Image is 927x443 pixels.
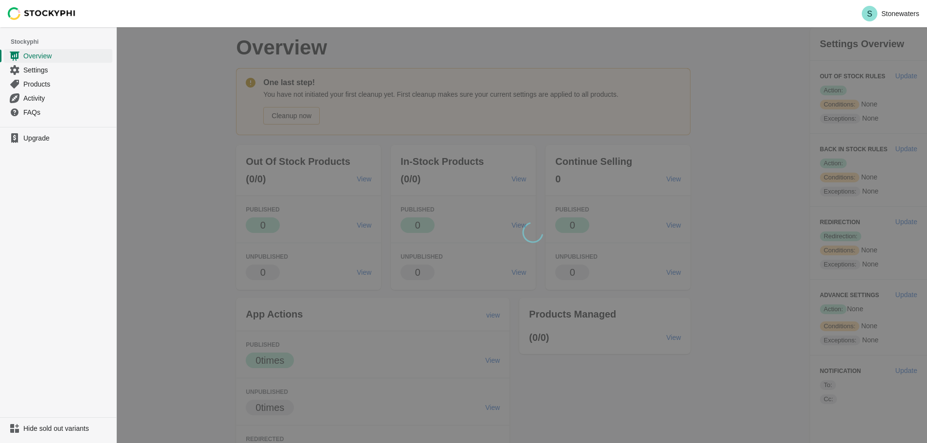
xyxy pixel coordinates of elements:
[4,131,112,145] a: Upgrade
[881,10,919,18] p: Stonewaters
[23,79,110,89] span: Products
[867,10,872,18] text: S
[8,7,76,20] img: Stockyphi
[4,422,112,435] a: Hide sold out variants
[4,49,112,63] a: Overview
[23,133,110,143] span: Upgrade
[4,63,112,77] a: Settings
[862,6,877,21] span: Avatar with initials S
[11,37,116,47] span: Stockyphi
[23,93,110,103] span: Activity
[23,424,110,433] span: Hide sold out variants
[4,105,112,119] a: FAQs
[4,77,112,91] a: Products
[23,107,110,117] span: FAQs
[4,91,112,105] a: Activity
[858,4,923,23] button: Avatar with initials SStonewaters
[23,65,110,75] span: Settings
[23,51,110,61] span: Overview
